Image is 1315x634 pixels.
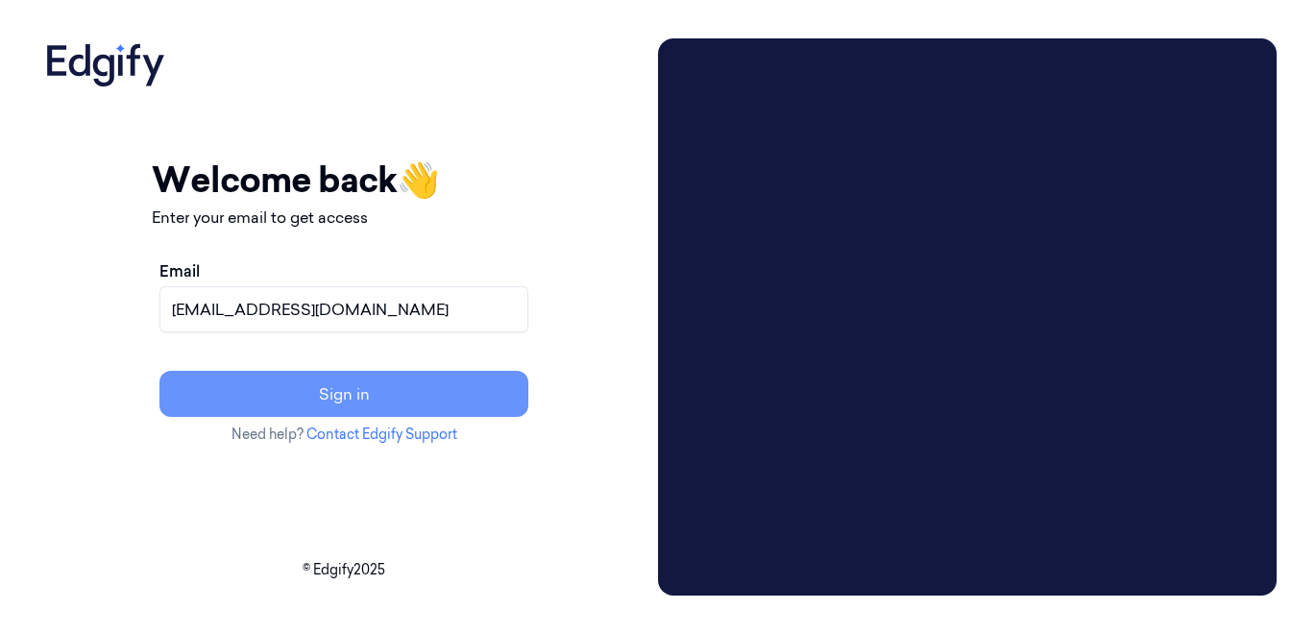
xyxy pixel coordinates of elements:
[152,206,536,229] p: Enter your email to get access
[152,425,536,445] p: Need help?
[159,259,200,282] label: Email
[159,371,528,417] button: Sign in
[159,286,528,332] input: name@example.com
[152,154,536,206] h1: Welcome back 👋
[306,426,457,443] a: Contact Edgify Support
[38,560,650,580] p: © Edgify 2025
